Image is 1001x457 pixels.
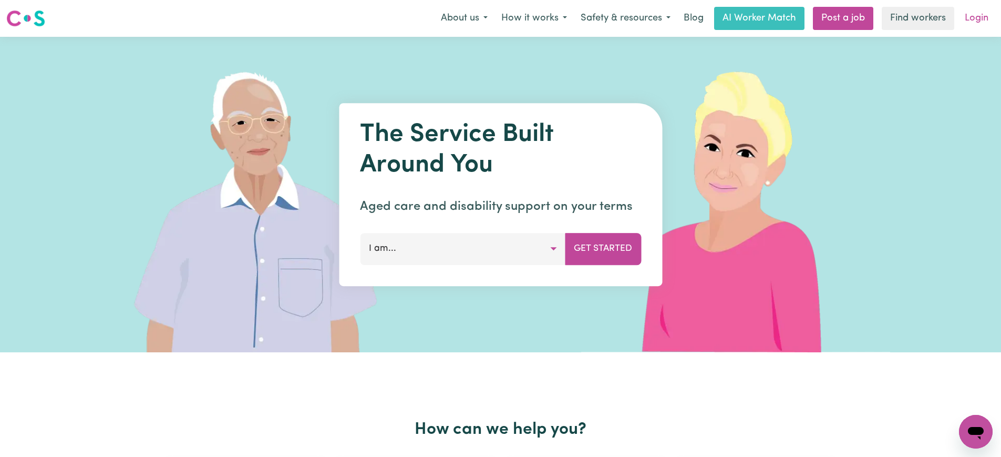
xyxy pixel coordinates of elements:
iframe: Button to launch messaging window [959,415,993,449]
a: Blog [677,7,710,30]
p: Aged care and disability support on your terms [360,197,641,216]
img: Careseekers logo [6,9,45,28]
a: Login [958,7,995,30]
h1: The Service Built Around You [360,120,641,180]
h2: How can we help you? [160,420,841,440]
a: AI Worker Match [714,7,804,30]
button: I am... [360,233,565,265]
a: Post a job [813,7,873,30]
button: How it works [494,7,574,29]
a: Careseekers logo [6,6,45,31]
a: Find workers [882,7,954,30]
button: About us [434,7,494,29]
button: Safety & resources [574,7,677,29]
button: Get Started [565,233,641,265]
